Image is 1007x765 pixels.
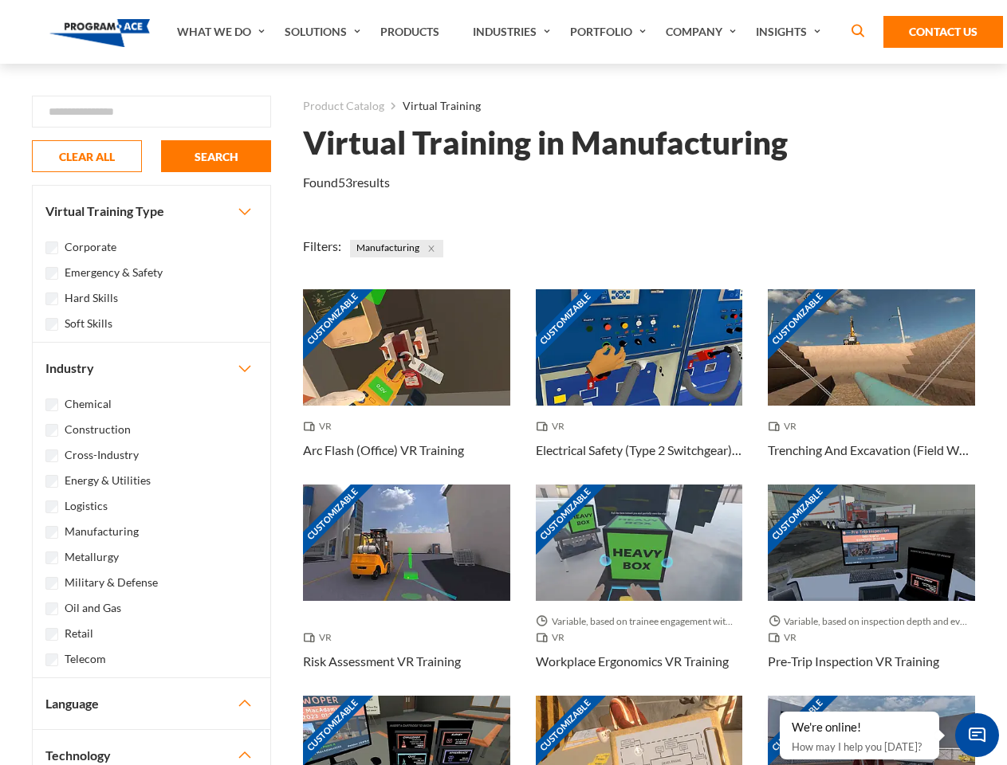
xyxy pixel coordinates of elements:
h3: Arc Flash (Office) VR Training [303,441,464,460]
label: Emergency & Safety [65,264,163,281]
label: Metallurgy [65,548,119,566]
input: Corporate [45,241,58,254]
span: Manufacturing [350,240,443,257]
input: Oil and Gas [45,602,58,615]
span: Variable, based on inspection depth and event interaction. [768,614,975,630]
img: Program-Ace [49,19,151,47]
label: Hard Skills [65,289,118,307]
input: Cross-Industry [45,449,58,462]
h3: Trenching And Excavation (Field Work) VR Training [768,441,975,460]
a: Customizable Thumbnail - Trenching And Excavation (Field Work) VR Training VR Trenching And Excav... [768,289,975,484]
input: Metallurgy [45,551,58,564]
button: Close [423,240,440,257]
span: VR [536,630,571,645]
input: Hard Skills [45,292,58,305]
label: Manufacturing [65,523,139,540]
h3: Pre-Trip Inspection VR Training [768,652,939,671]
em: 53 [338,175,352,190]
h3: Risk Assessment VR Training [303,652,461,671]
input: Military & Defense [45,577,58,590]
a: Product Catalog [303,96,384,116]
span: VR [768,630,803,645]
span: Chat Widget [955,713,999,757]
a: Customizable Thumbnail - Electrical Safety (Type 2 Switchgear) VR Training VR Electrical Safety (... [536,289,743,484]
label: Construction [65,421,131,438]
label: Cross-Industry [65,446,139,464]
span: VR [303,630,338,645]
label: Oil and Gas [65,599,121,617]
p: How may I help you [DATE]? [792,737,927,756]
label: Military & Defense [65,574,158,591]
button: Language [33,678,270,729]
label: Corporate [65,238,116,256]
span: Variable, based on trainee engagement with exercises. [536,614,743,630]
input: Construction [45,424,58,437]
li: Virtual Training [384,96,481,116]
label: Retail [65,625,93,642]
span: VR [768,418,803,434]
span: Filters: [303,238,341,253]
nav: breadcrumb [303,96,975,116]
h3: Electrical Safety (Type 2 Switchgear) VR Training [536,441,743,460]
input: Logistics [45,500,58,513]
input: Retail [45,628,58,641]
span: VR [536,418,571,434]
label: Telecom [65,650,106,668]
div: We're online! [792,720,927,736]
h1: Virtual Training in Manufacturing [303,129,788,157]
label: Logistics [65,497,108,515]
span: VR [303,418,338,434]
input: Soft Skills [45,318,58,331]
input: Emergency & Safety [45,267,58,280]
a: Customizable Thumbnail - Risk Assessment VR Training VR Risk Assessment VR Training [303,484,510,696]
p: Found results [303,173,390,192]
a: Customizable Thumbnail - Pre-Trip Inspection VR Training Variable, based on inspection depth and ... [768,484,975,696]
button: Industry [33,343,270,394]
label: Soft Skills [65,315,112,332]
input: Manufacturing [45,526,58,539]
button: Virtual Training Type [33,186,270,237]
label: Chemical [65,395,112,413]
a: Contact Us [883,16,1003,48]
label: Energy & Utilities [65,472,151,489]
input: Chemical [45,398,58,411]
input: Telecom [45,653,58,666]
a: Customizable Thumbnail - Workplace Ergonomics VR Training Variable, based on trainee engagement w... [536,484,743,696]
input: Energy & Utilities [45,475,58,488]
button: CLEAR ALL [32,140,142,172]
a: Customizable Thumbnail - Arc Flash (Office) VR Training VR Arc Flash (Office) VR Training [303,289,510,484]
h3: Workplace Ergonomics VR Training [536,652,729,671]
